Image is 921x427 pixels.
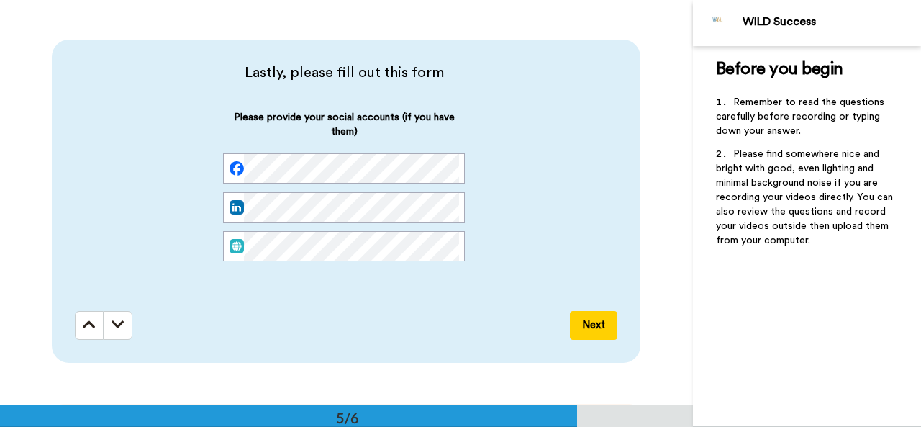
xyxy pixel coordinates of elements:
[75,63,613,83] span: Lastly, please fill out this form
[230,200,244,215] img: linked-in.png
[743,15,920,29] div: WILD Success
[716,60,843,78] span: Before you begin
[570,311,617,340] button: Next
[230,239,244,253] img: web.svg
[716,97,887,136] span: Remember to read the questions carefully before recording or typing down your answer.
[701,6,735,40] img: Profile Image
[716,149,896,246] span: Please find somewhere nice and bright with good, even lighting and minimal background noise if yo...
[230,161,244,176] img: facebook.svg
[223,110,465,153] span: Please provide your social accounts (if you have them)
